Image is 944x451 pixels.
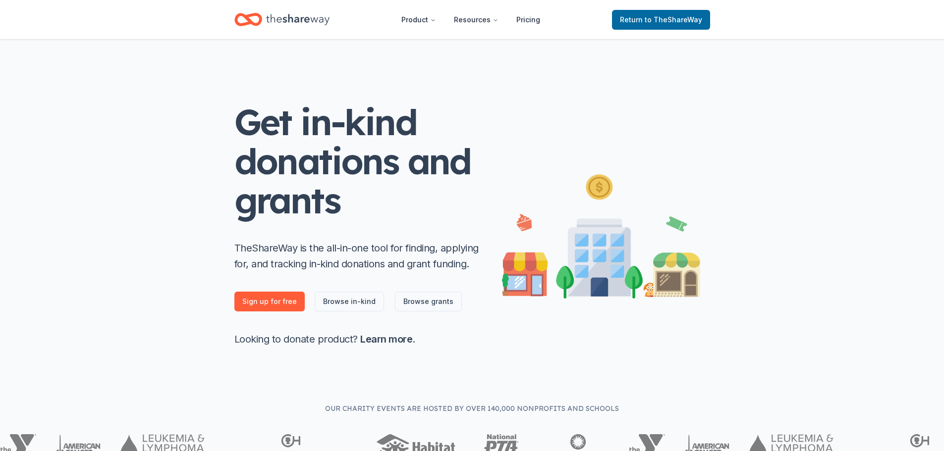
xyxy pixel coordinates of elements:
[234,240,482,272] p: TheShareWay is the all-in-one tool for finding, applying for, and tracking in-kind donations and ...
[234,292,305,311] a: Sign up for free
[612,10,710,30] a: Returnto TheShareWay
[315,292,384,311] a: Browse in-kind
[234,8,330,31] a: Home
[620,14,702,26] span: Return
[234,102,482,220] h1: Get in-kind donations and grants
[645,15,702,24] span: to TheShareWay
[360,333,412,345] a: Learn more
[393,10,444,30] button: Product
[395,292,462,311] a: Browse grants
[446,10,506,30] button: Resources
[502,170,700,299] img: Illustration for landing page
[393,8,548,31] nav: Main
[508,10,548,30] a: Pricing
[234,331,482,347] p: Looking to donate product? .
